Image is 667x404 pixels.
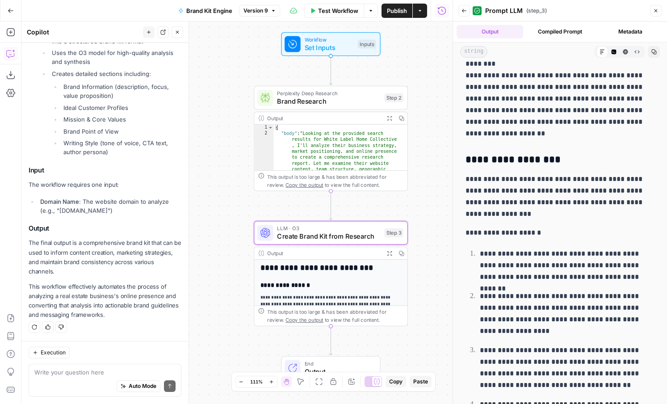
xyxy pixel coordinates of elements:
li: Brand Information (description, focus, value proposition) [61,82,181,100]
span: Auto Mode [129,382,156,390]
div: Step 2 [385,93,403,102]
li: : The website domain to analyze (e.g., "[DOMAIN_NAME]") [38,197,181,215]
h3: Input [29,166,181,175]
li: Uses the O3 model for high-quality analysis and synthesis [50,48,181,66]
g: Edge from start to step_2 [329,56,332,84]
span: Copy the output [285,317,323,323]
p: The final output is a comprehensive brand kit that can be used to inform content creation, market... [29,238,181,276]
strong: Domain Name [40,198,79,205]
button: Execution [29,347,70,358]
li: Writing Style (tone of voice, CTA text, author persona) [61,139,181,156]
div: Inputs [358,40,376,49]
span: End [305,360,372,368]
g: Edge from step_2 to step_3 [329,191,332,220]
div: Step 3 [385,228,403,237]
li: Creates detailed sections including: [50,69,181,157]
button: Metadata [597,25,663,38]
button: Brand Kit Engine [173,4,238,18]
span: Copy [389,378,403,386]
h3: Output [29,224,181,233]
span: LLM · O3 [277,224,380,232]
g: Edge from step_3 to end [329,326,332,355]
div: Output [267,114,380,122]
span: Paste [413,378,428,386]
p: The workflow requires one input: [29,180,181,189]
button: Test Workflow [304,4,364,18]
span: Create Brand Kit from Research [277,231,380,241]
span: Perplexity Deep Research [277,89,380,97]
span: Version 9 [243,7,268,15]
button: Version 9 [239,5,280,17]
span: Publish [387,6,407,15]
button: Publish [382,4,412,18]
span: Brand Research [277,96,380,106]
span: Execution [41,349,66,357]
p: This workflow effectively automates the process of analyzing a real estate business's online pres... [29,282,181,320]
div: This output is too large & has been abbreviated for review. to view the full content. [267,308,403,324]
button: Copy [386,376,406,387]
span: Test Workflow [318,6,358,15]
div: This output is too large & has been abbreviated for review. to view the full content. [267,173,403,189]
span: Prompt LLM [485,6,523,15]
span: Set Inputs [305,42,354,52]
button: Output [457,25,523,38]
span: Copy the output [285,182,323,188]
button: Paste [410,376,432,387]
button: Auto Mode [117,380,160,392]
span: Toggle code folding, rows 1 through 3 [268,125,273,130]
div: WorkflowSet InputsInputs [254,32,408,56]
li: (LLM Step) [38,14,181,157]
li: Mission & Core Values [61,115,181,124]
span: Workflow [305,36,354,44]
div: Copilot [27,28,140,37]
span: Output [305,366,372,376]
li: Brand Point of View [61,127,181,136]
span: string [460,46,487,58]
li: Ideal Customer Profiles [61,103,181,112]
div: 1 [254,125,273,130]
div: EndOutput [254,356,408,380]
div: Perplexity Deep ResearchBrand ResearchStep 2Output{ "body":"Looking at the provided search result... [254,86,408,191]
div: Output [267,249,380,257]
span: ( step_3 ) [526,7,547,15]
span: Brand Kit Engine [186,6,232,15]
button: Compiled Prompt [527,25,593,38]
span: 111% [250,378,263,385]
